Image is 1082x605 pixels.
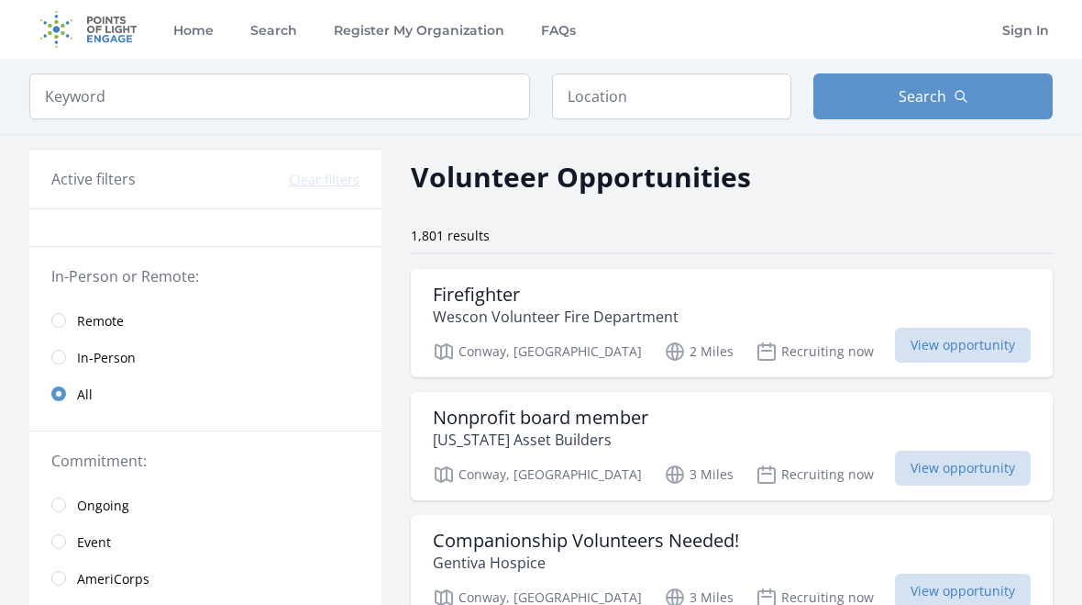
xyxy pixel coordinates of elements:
span: Search [899,85,946,107]
h3: Firefighter [433,284,679,306]
a: Event [29,523,381,560]
button: Search [813,73,1053,119]
a: All [29,375,381,412]
span: Event [77,533,111,552]
a: Nonprofit board member [US_STATE] Asset Builders Conway, [GEOGRAPHIC_DATA] 3 Miles Recruiting now... [411,392,1053,500]
a: Remote [29,302,381,339]
a: AmeriCorps [29,560,381,597]
span: In-Person [77,349,136,367]
span: All [77,386,93,404]
legend: In-Person or Remote: [51,265,359,287]
input: Keyword [29,73,530,119]
p: Conway, [GEOGRAPHIC_DATA] [433,341,642,363]
h3: Active filters [51,168,136,190]
p: Gentiva Hospice [433,552,739,574]
a: Ongoing [29,487,381,523]
p: 3 Miles [664,464,734,486]
p: [US_STATE] Asset Builders [433,429,648,451]
a: Firefighter Wescon Volunteer Fire Department Conway, [GEOGRAPHIC_DATA] 2 Miles Recruiting now Vie... [411,269,1053,377]
span: View opportunity [895,451,1031,486]
span: AmeriCorps [77,570,149,588]
span: Remote [77,312,124,331]
span: View opportunity [895,328,1031,363]
p: Wescon Volunteer Fire Department [433,306,679,328]
span: 1,801 results [411,227,490,244]
h3: Companionship Volunteers Needed! [433,530,739,552]
p: 2 Miles [664,341,734,363]
h2: Volunteer Opportunities [411,156,751,197]
p: Conway, [GEOGRAPHIC_DATA] [433,464,642,486]
button: Clear filters [289,171,359,189]
p: Recruiting now [756,464,874,486]
h3: Nonprofit board member [433,407,648,429]
span: Ongoing [77,497,129,515]
a: In-Person [29,339,381,375]
p: Recruiting now [756,341,874,363]
input: Location [552,73,791,119]
legend: Commitment: [51,450,359,472]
